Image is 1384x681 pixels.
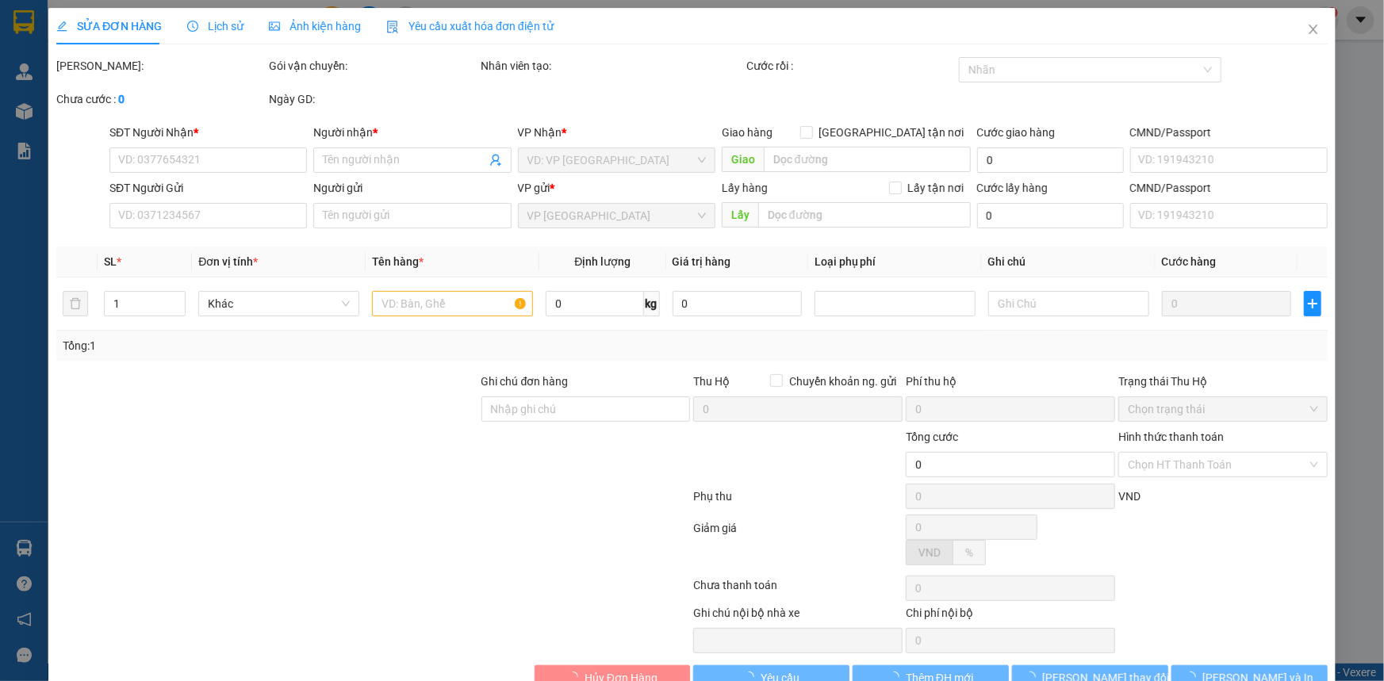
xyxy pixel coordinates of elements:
[1305,297,1321,310] span: plus
[1118,373,1328,390] div: Trạng thái Thu Hộ
[372,291,533,316] input: VD: Bàn, Ghế
[313,124,511,141] div: Người nhận
[481,396,691,422] input: Ghi chú đơn hàng
[982,247,1156,277] th: Ghi chú
[693,604,903,628] div: Ghi chú nội bộ nhà xe
[1304,291,1321,316] button: plus
[109,124,307,141] div: SĐT Người Nhận
[783,373,903,390] span: Chuyển khoản ng. gửi
[481,57,744,75] div: Nhân viên tạo:
[1307,23,1320,36] span: close
[722,182,768,194] span: Lấy hàng
[692,488,905,515] div: Phụ thu
[692,519,905,572] div: Giảm giá
[906,430,958,443] span: Tổng cước
[1118,430,1224,443] label: Hình thức thanh toán
[746,57,956,75] div: Cước rồi :
[722,147,764,172] span: Giao
[758,202,971,228] input: Dọc đường
[386,21,399,33] img: icon
[902,179,971,197] span: Lấy tận nơi
[977,203,1124,228] input: Cước lấy hàng
[673,255,731,268] span: Giá trị hàng
[208,292,350,316] span: Khác
[977,147,1124,173] input: Cước giao hàng
[269,57,478,75] div: Gói vận chuyển:
[63,291,88,316] button: delete
[1130,179,1328,197] div: CMND/Passport
[813,124,971,141] span: [GEOGRAPHIC_DATA] tận nơi
[1162,255,1217,268] span: Cước hàng
[104,255,117,268] span: SL
[918,546,941,559] span: VND
[372,255,424,268] span: Tên hàng
[518,179,715,197] div: VP gửi
[764,147,971,172] input: Dọc đường
[386,20,554,33] span: Yêu cầu xuất hóa đơn điện tử
[988,291,1149,316] input: Ghi Chú
[269,20,361,33] span: Ảnh kiện hàng
[187,20,243,33] span: Lịch sử
[906,604,1115,628] div: Chi phí nội bộ
[1130,124,1328,141] div: CMND/Passport
[644,291,660,316] span: kg
[518,126,562,139] span: VP Nhận
[906,373,1115,396] div: Phí thu hộ
[693,375,730,388] span: Thu Hộ
[481,375,569,388] label: Ghi chú đơn hàng
[1118,490,1141,503] span: VND
[56,57,266,75] div: [PERSON_NAME]:
[1128,397,1318,421] span: Chọn trạng thái
[187,21,198,32] span: clock-circle
[109,179,307,197] div: SĐT Người Gửi
[118,93,125,105] b: 0
[977,182,1049,194] label: Cước lấy hàng
[722,202,758,228] span: Lấy
[56,90,266,108] div: Chưa cước :
[269,90,478,108] div: Ngày GD:
[965,546,973,559] span: %
[63,337,535,354] div: Tổng: 1
[56,20,162,33] span: SỬA ĐƠN HÀNG
[56,21,67,32] span: edit
[722,126,773,139] span: Giao hàng
[977,126,1056,139] label: Cước giao hàng
[489,154,502,166] span: user-add
[269,21,280,32] span: picture
[1291,8,1336,52] button: Close
[808,247,982,277] th: Loại phụ phí
[574,255,631,268] span: Định lượng
[1162,291,1291,316] input: 0
[198,255,258,268] span: Đơn vị tính
[692,576,905,604] div: Chưa thanh toán
[527,204,706,228] span: VP Đà Lạt
[313,179,511,197] div: Người gửi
